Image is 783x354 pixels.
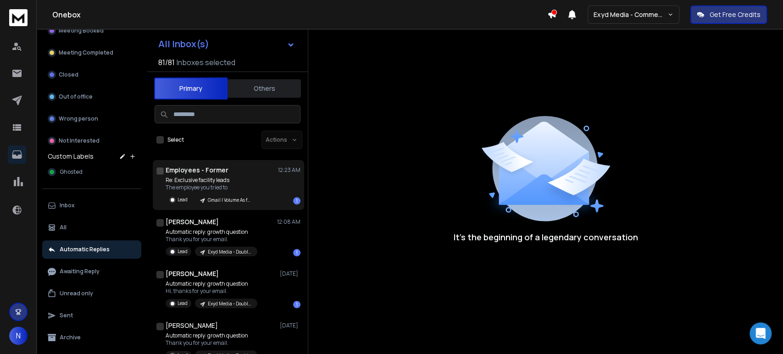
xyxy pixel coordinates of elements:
p: Awaiting Reply [60,268,100,275]
p: Exyd Media - Double down on what works [208,300,252,307]
h1: Onebox [52,9,547,20]
h1: [PERSON_NAME] [166,269,219,278]
button: All Inbox(s) [151,35,302,53]
button: Get Free Credits [690,6,767,24]
p: [DATE] [280,270,300,277]
button: Inbox [42,196,141,215]
p: The employee you tried to [166,184,257,191]
p: Exyd Media - Double down on what works [208,249,252,255]
p: Exyd Media - Commercial Cleaning [594,10,667,19]
h1: All Inbox(s) [158,39,209,49]
p: All [60,224,67,231]
button: Automatic Replies [42,240,141,259]
p: Meeting Completed [59,49,113,56]
button: Closed [42,66,141,84]
button: N [9,326,28,345]
div: 1 [293,249,300,256]
button: Unread only [42,284,141,303]
h3: Custom Labels [48,152,94,161]
button: Meeting Completed [42,44,141,62]
img: logo [9,9,28,26]
p: 12:08 AM [277,218,300,226]
p: Automatic reply: growth question [166,332,257,339]
button: Others [228,78,301,99]
p: Sent [60,312,73,319]
p: Lead [178,248,188,255]
div: Open Intercom Messenger [750,322,772,344]
p: Lead [178,196,188,203]
button: Out of office [42,88,141,106]
h1: [PERSON_NAME] [166,217,219,227]
p: Hi, thanks for your email. [166,288,257,295]
button: Ghosted [42,163,141,181]
p: [DATE] [280,322,300,329]
p: Inbox [60,202,75,209]
button: Awaiting Reply [42,262,141,281]
button: Not Interested [42,132,141,150]
p: Automatic Replies [60,246,110,253]
h3: Inboxes selected [177,57,235,68]
p: Lead [178,300,188,307]
button: Meeting Booked [42,22,141,40]
div: 1 [293,301,300,308]
p: Not Interested [59,137,100,144]
p: Closed [59,71,78,78]
div: 1 [293,197,300,205]
p: It’s the beginning of a legendary conversation [454,231,638,243]
p: Thank you for your email. [166,236,257,243]
p: Gmail | Volume As fuck. [208,197,252,204]
p: Wrong person [59,115,98,122]
p: Thank you for your email. [166,339,257,347]
p: Automatic reply: growth question [166,228,257,236]
button: Primary [154,77,228,100]
p: Out of office [59,93,93,100]
label: Select [167,136,184,144]
button: All [42,218,141,237]
p: Unread only [60,290,93,297]
span: Ghosted [60,168,83,176]
button: Sent [42,306,141,325]
button: Archive [42,328,141,347]
p: Meeting Booked [59,27,104,34]
h1: Employees - Former [166,166,228,175]
p: Get Free Credits [710,10,761,19]
p: 12:23 AM [278,166,300,174]
p: Re: Exclusive facility leads [166,177,257,184]
h1: [PERSON_NAME] [166,321,218,330]
button: Wrong person [42,110,141,128]
p: Archive [60,334,81,341]
span: 81 / 81 [158,57,175,68]
p: Automatic reply: growth question [166,280,257,288]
